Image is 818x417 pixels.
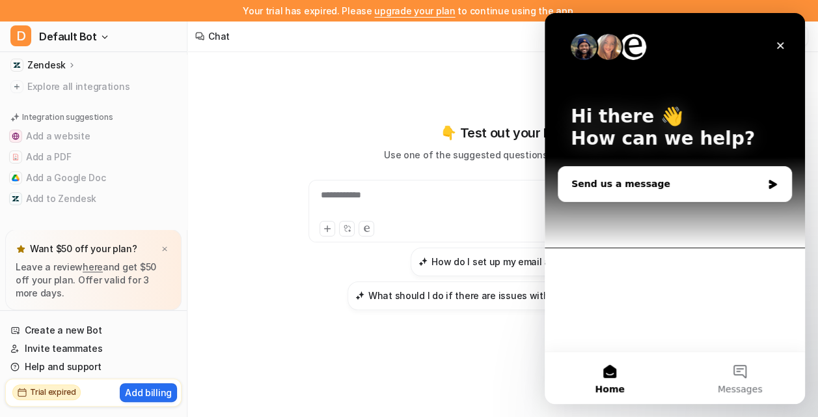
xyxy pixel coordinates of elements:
[16,244,26,254] img: star
[411,248,593,276] button: How do I set up my email account?How do I set up my email account?
[348,281,657,310] button: What should I do if there are issues with the address addition?What should I do if there are issu...
[5,321,182,339] a: Create a new Bot
[441,123,563,143] p: 👇 Test out your bot
[83,261,103,272] a: here
[10,80,23,93] img: explore all integrations
[27,76,176,97] span: Explore all integrations
[12,195,20,203] img: Add to Zendesk
[355,291,364,300] img: What should I do if there are issues with the address addition?
[12,174,20,182] img: Add a Google Doc
[5,358,182,376] a: Help and support
[5,147,182,167] button: Add a PDFAdd a PDF
[161,245,169,253] img: x
[16,261,171,300] p: Leave a review and get $50 off your plan. Offer valid for 3 more days.
[120,383,177,402] button: Add billing
[5,78,182,96] a: Explore all integrations
[12,153,20,161] img: Add a PDF
[384,148,620,162] p: Use one of the suggested questions or ask your own
[431,255,586,268] h3: How do I set up my email account?
[374,5,455,16] a: upgrade your plan
[368,289,649,302] h3: What should I do if there are issues with the address addition?
[30,386,76,398] h2: Trial expired
[27,59,66,72] p: Zendesk
[418,257,428,266] img: How do I set up my email account?
[13,61,21,69] img: Zendesk
[22,111,113,123] p: Integration suggestions
[10,25,31,46] span: D
[5,167,182,188] button: Add a Google DocAdd a Google Doc
[30,242,137,255] p: Want $50 off your plan?
[208,29,230,43] div: Chat
[12,132,20,140] img: Add a website
[5,188,182,209] button: Add to ZendeskAdd to Zendesk
[5,339,182,358] a: Invite teammates
[125,386,172,399] p: Add billing
[39,27,97,46] span: Default Bot
[545,13,805,404] iframe: Intercom live chat
[5,126,182,147] button: Add a websiteAdd a website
